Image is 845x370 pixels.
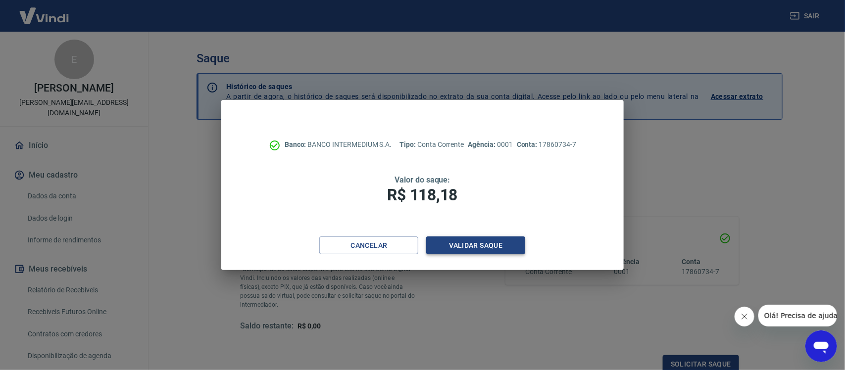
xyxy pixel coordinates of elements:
[388,185,458,204] span: R$ 118,18
[735,307,754,326] iframe: Fechar mensagem
[758,305,837,326] iframe: Mensagem da empresa
[468,139,513,150] p: 0001
[6,7,83,15] span: Olá! Precisa de ajuda?
[399,140,417,148] span: Tipo:
[399,139,464,150] p: Conta Corrente
[517,140,539,148] span: Conta:
[517,139,576,150] p: 17860734-7
[319,236,418,255] button: Cancelar
[285,140,308,148] span: Banco:
[468,140,497,148] span: Agência:
[805,330,837,362] iframe: Botão para abrir a janela de mensagens
[395,175,450,185] span: Valor do saque:
[426,236,525,255] button: Validar saque
[285,139,392,150] p: BANCO INTERMEDIUM S.A.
